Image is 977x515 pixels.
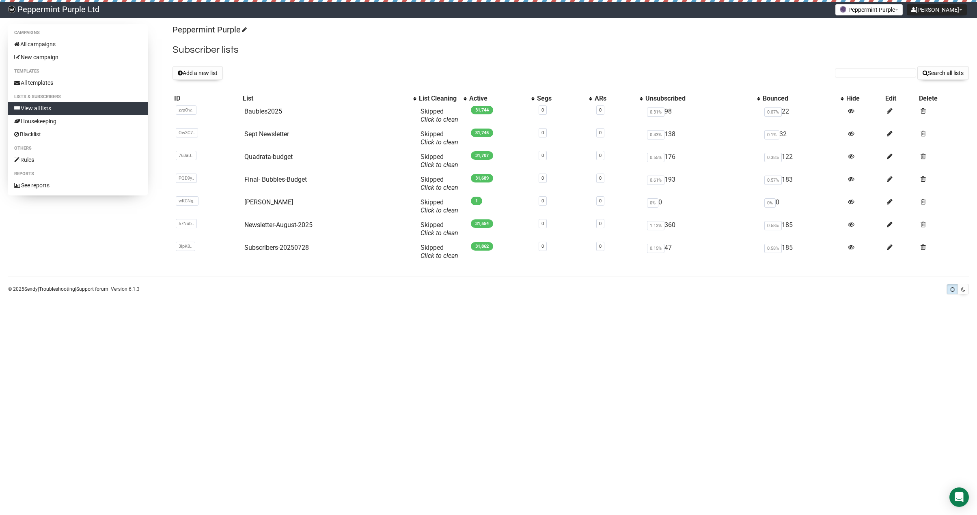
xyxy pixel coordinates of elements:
[761,195,844,218] td: 0
[644,127,761,150] td: 138
[644,218,761,240] td: 360
[541,198,544,204] a: 0
[8,128,148,141] a: Blacklist
[8,144,148,153] li: Others
[541,130,544,135] a: 0
[471,219,493,228] span: 31,554
[647,221,664,230] span: 1.13%
[541,221,544,226] a: 0
[644,240,761,263] td: 47
[421,206,458,214] a: Click to clean
[647,107,664,117] span: 0.31%
[644,104,761,127] td: 98
[835,4,903,15] button: Peppermint Purple
[421,116,458,123] a: Click to clean
[243,94,409,103] div: List
[244,153,293,161] a: Quadrata-budget
[8,76,148,89] a: All templates
[471,242,493,251] span: 31,862
[764,176,782,185] span: 0.57%
[644,93,761,104] th: Unsubscribed: No sort applied, activate to apply an ascending sort
[764,130,779,139] span: 0.1%
[647,153,664,162] span: 0.55%
[919,94,967,103] div: Delete
[417,93,468,104] th: List Cleaning: No sort applied, activate to apply an ascending sort
[644,150,761,172] td: 176
[469,94,527,103] div: Active
[764,153,782,162] span: 0.38%
[421,176,458,191] span: Skipped
[845,93,884,104] th: Hide: No sort applied, sorting is disabled
[644,172,761,195] td: 193
[8,51,148,64] a: New campaign
[764,107,782,117] span: 0.07%
[761,218,844,240] td: 185
[173,43,969,57] h2: Subscriber lists
[599,244,602,249] a: 0
[241,93,417,104] th: List: No sort applied, activate to apply an ascending sort
[421,184,458,191] a: Click to clean
[846,94,882,103] div: Hide
[76,286,108,292] a: Support forum
[761,172,844,195] td: 183
[8,6,15,13] img: 8e84c496d3b51a6c2b78e42e4056443a
[421,229,458,237] a: Click to clean
[421,153,458,169] span: Skipped
[645,94,753,103] div: Unsubscribed
[244,198,293,206] a: [PERSON_NAME]
[8,67,148,76] li: Templates
[471,174,493,182] span: 31,689
[8,115,148,128] a: Housekeeping
[761,93,844,104] th: Bounced: No sort applied, activate to apply an ascending sort
[8,38,148,51] a: All campaigns
[471,197,482,205] span: 1
[421,198,458,214] span: Skipped
[599,153,602,158] a: 0
[761,127,844,150] td: 32
[24,286,38,292] a: Sendy
[764,244,782,253] span: 0.58%
[599,176,602,181] a: 0
[471,151,493,160] span: 31,707
[761,104,844,127] td: 22
[244,130,289,138] a: Sept Newsletter
[8,153,148,166] a: Rules
[8,102,148,115] a: View all lists
[917,93,969,104] th: Delete: No sort applied, sorting is disabled
[244,107,282,115] a: Baubles2025
[176,174,197,183] span: PQD9y..
[884,93,917,104] th: Edit: No sort applied, sorting is disabled
[764,198,776,208] span: 0%
[421,244,458,260] span: Skipped
[535,93,593,104] th: Segs: No sort applied, activate to apply an ascending sort
[421,138,458,146] a: Click to clean
[599,107,602,113] a: 0
[39,286,75,292] a: Troubleshooting
[173,66,223,80] button: Add a new list
[468,93,535,104] th: Active: No sort applied, activate to apply an ascending sort
[176,242,195,251] span: 3IpK8..
[8,92,148,102] li: Lists & subscribers
[421,221,458,237] span: Skipped
[541,153,544,158] a: 0
[644,195,761,218] td: 0
[647,130,664,139] span: 0.43%
[244,221,313,229] a: Newsletter-August-2025
[421,130,458,146] span: Skipped
[8,285,140,294] p: © 2025 | | | Version 6.1.3
[541,244,544,249] a: 0
[599,130,602,135] a: 0
[176,196,198,206] span: wKCNg..
[419,94,459,103] div: List Cleaning
[764,221,782,230] span: 0.58%
[173,25,246,34] a: Peppermint Purple
[595,94,636,103] div: ARs
[599,221,602,226] a: 0
[8,28,148,38] li: Campaigns
[176,219,197,228] span: 57Nub..
[541,107,544,113] a: 0
[761,240,844,263] td: 185
[176,105,196,115] span: zvpOw..
[174,94,240,103] div: ID
[244,244,309,251] a: Subscribers-20250728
